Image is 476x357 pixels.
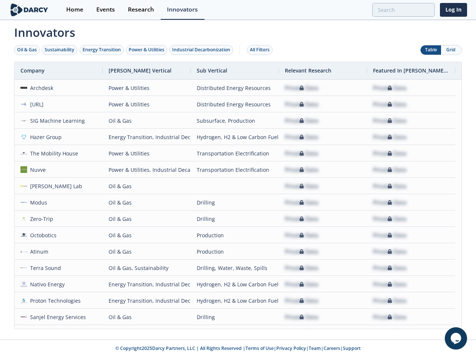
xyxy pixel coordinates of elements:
span: [PERSON_NAME] Vertical [109,67,171,74]
div: Power & Utilities [109,96,185,112]
div: Research [128,7,154,13]
div: Private Data [285,162,318,178]
div: Power & Utilities [109,80,185,96]
div: Drilling [197,194,273,210]
div: Private Data [373,113,406,129]
div: Private Data [373,325,406,341]
div: Power & Utilities [129,46,164,53]
img: logo-wide.svg [9,3,49,16]
div: Energy Transition, Industrial Decarbonization [109,129,185,145]
img: ebe80549-b4d3-4f4f-86d6-e0c3c9b32110 [20,281,27,287]
button: Sustainability [42,45,77,55]
div: Transportation Electrification [197,162,273,178]
a: Careers [324,345,340,351]
iframe: chat widget [445,327,469,350]
div: Terra Sound [27,260,61,276]
div: [PERSON_NAME] Lab [27,178,83,194]
div: Oil & Gas [109,227,185,243]
div: Private Data [373,96,406,112]
button: Power & Utilities [126,45,167,55]
div: Private Data [285,211,318,227]
div: Private Data [373,80,406,96]
button: Industrial Decarbonization [169,45,233,55]
a: Privacy Policy [276,345,306,351]
div: Oil & Gas [109,309,185,325]
div: Private Data [373,162,406,178]
span: Sub Vertical [197,67,227,74]
div: Private Data [285,276,318,292]
div: Drilling [197,211,273,227]
div: Home [66,7,83,13]
div: All Filters [250,46,270,53]
div: Drilling, Water, Waste, Spills [197,260,273,276]
div: Private Data [373,260,406,276]
div: Private Data [373,244,406,260]
div: Private Data [373,211,406,227]
span: Innovators [9,21,467,41]
div: SM Instruments [27,325,70,341]
div: Subsurface, Production [197,113,273,129]
div: Private Data [285,145,318,161]
a: Team [309,345,321,351]
img: 2e65efa3-6c94-415d-91a3-04c42e6548c1 [20,215,27,222]
div: Atinum [27,244,49,260]
div: Private Data [285,129,318,145]
div: Power & Utilities, Industrial Decarbonization [109,162,185,178]
div: Events [96,7,115,13]
div: Private Data [373,129,406,145]
div: Industrial Decarbonization [172,46,230,53]
div: Distributed Energy Resources [197,96,273,112]
img: 1673644973152-TMH%E2%80%93Logo%E2%80%93Vertical_deep%E2%80%93blue.png [20,150,27,157]
div: Oil & Gas, Sustainability [109,260,185,276]
div: Private Data [373,276,406,292]
div: Sanjel Energy Services [27,309,86,325]
span: Relevant Research [285,67,331,74]
div: Oil & Gas [109,113,185,129]
div: Production [197,244,273,260]
div: The Mobility House [27,145,78,161]
div: Oil & Gas [109,178,185,194]
div: Hazer Group [27,129,62,145]
div: Private Data [373,293,406,309]
a: Log In [440,3,467,17]
div: Drilling [197,309,273,325]
div: Modus [27,194,48,210]
div: Private Data [285,244,318,260]
div: Asset Management & Digitization, Methane Emissions [197,325,273,341]
button: All Filters [247,45,273,55]
div: Production [197,227,273,243]
div: Archdesk [27,80,54,96]
div: Sustainability, Power & Utilities [109,325,185,341]
div: Private Data [285,178,318,194]
div: Sustainability [45,46,74,53]
div: Private Data [285,96,318,112]
button: Energy Transition [80,45,124,55]
div: Private Data [373,145,406,161]
div: Private Data [373,309,406,325]
img: ab8e5e95-b9cc-4897-8b2e-8c2ff4c3180b [20,84,27,91]
div: Innovators [167,7,198,13]
div: Zero-Trip [27,211,54,227]
div: Oil & Gas [109,194,185,210]
div: SIG Machine Learning [27,113,85,129]
span: Company [20,67,45,74]
div: Private Data [285,293,318,309]
img: 1636581572366-1529576642972%5B1%5D [20,134,27,140]
div: Energy Transition, Industrial Decarbonization [109,293,185,309]
button: Table [421,45,441,55]
img: 9c506397-1bad-4fbb-8e4d-67b931672769 [20,101,27,107]
div: Private Data [285,260,318,276]
div: Energy Transition [83,46,121,53]
div: Nuvve [27,162,46,178]
img: a5afd840-feb6-4328-8c69-739a799e54d1 [20,199,27,206]
img: 01eacff9-2590-424a-bbcc-4c5387c69fda [20,117,27,124]
p: © Copyright 2025 Darcy Partners, LLC | All Rights Reserved | | | | | [10,345,466,352]
div: Hydrogen, H2 & Low Carbon Fuels [197,276,273,292]
img: 9c95c6f0-4dc2-42bd-b77a-e8faea8af569 [20,297,27,304]
div: Hydrogen, H2 & Low Carbon Fuels [197,293,273,309]
div: Octobotics [27,227,57,243]
div: Oil & Gas [17,46,37,53]
span: Featured In [PERSON_NAME] Live [373,67,449,74]
div: Nativo Energy [27,276,65,292]
div: Private Data [285,227,318,243]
